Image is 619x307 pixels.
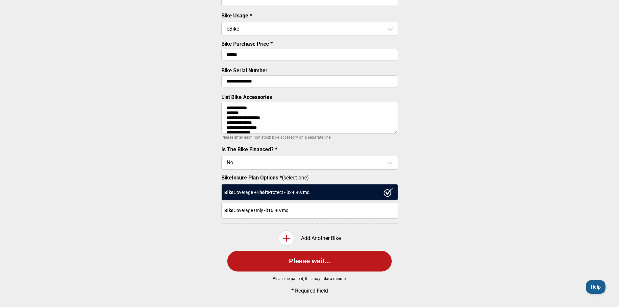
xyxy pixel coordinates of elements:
[232,288,387,294] p: * Required Field
[257,190,268,195] strong: Theft
[221,175,398,181] label: (select one)
[224,190,234,195] strong: Bike
[221,230,398,246] div: Add Another Bike
[221,12,252,19] label: Bike Usage *
[221,67,267,74] label: Bike Serial Number
[586,280,606,294] iframe: Toggle Customer Support
[221,175,282,181] strong: BikeInsure Plan Options *
[211,276,408,281] p: Please be patient, this may take a minute.
[221,94,272,100] label: List Bike Accessories
[221,133,398,141] p: Please enter each non-stock bike accessory on a separate line
[221,146,277,153] label: Is The Bike Financed? *
[221,184,398,201] div: Coverage + Protect - $ 24.99 /mo.
[384,188,393,197] img: ux1sgP1Haf775SAghJI38DyDlYP+32lKFAAAAAElFTkSuQmCC
[227,251,392,272] button: Please wait...
[221,41,273,47] label: Bike Purchase Price *
[224,208,234,213] strong: Bike
[221,202,398,219] div: Coverage Only - $16.99 /mo.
